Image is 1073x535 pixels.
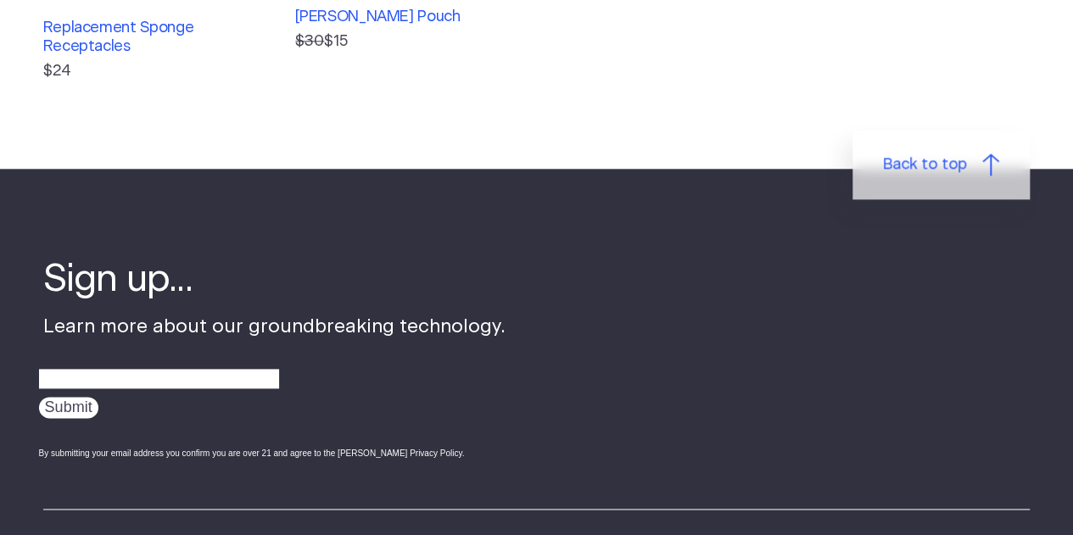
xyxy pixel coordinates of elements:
h4: Sign up... [43,254,506,305]
p: $24 [43,60,273,83]
p: $15 [295,31,525,53]
a: Back to top [852,131,1030,199]
h3: [PERSON_NAME] Pouch [295,8,525,27]
s: $30 [295,34,324,49]
span: Back to top [883,153,967,176]
div: Learn more about our groundbreaking technology. [43,254,506,475]
h3: Replacement Sponge Receptacles [43,20,273,56]
input: Submit [39,397,98,418]
div: By submitting your email address you confirm you are over 21 and agree to the [PERSON_NAME] Priva... [39,447,506,460]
